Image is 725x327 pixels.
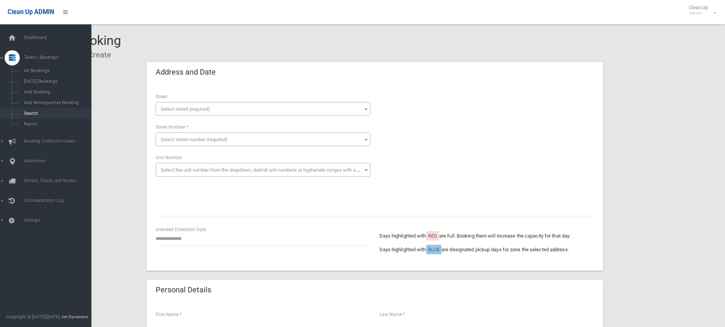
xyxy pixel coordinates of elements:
p: Days highlighted with are full. Booking them will increase the capacity for that day. [379,231,594,241]
span: RED [428,233,437,239]
span: Clean Up ADMIN [8,8,54,16]
span: Copyright © [DATE]-[DATE] [6,314,60,319]
span: [DATE] Bookings [22,79,91,84]
span: Drivers, Trucks and Routes [22,178,97,183]
span: Booking Collection Issues [22,139,97,144]
strong: Jet Dynamics [61,314,88,319]
span: Select the unit number from the dropdown, delimit unit numbers or hyphenate ranges with a comma [161,167,373,173]
span: Communication Log [22,198,97,203]
span: Tasks / Bookings [22,55,97,60]
span: Select street (required) [161,106,210,112]
span: Report [22,121,91,127]
p: Days highlighted with are designated pickup days for zone the selected address. [379,245,594,254]
header: Personal Details [147,282,220,297]
span: BLUE [428,247,440,252]
li: Create [83,48,111,62]
span: All Bookings [22,68,91,73]
small: Admin [689,10,708,16]
span: Clean Up [685,5,715,16]
span: Select street number (required) [161,137,228,142]
span: Search [22,111,91,116]
span: Add Booking [22,89,91,95]
span: Dashboard [22,35,97,40]
span: Settings [22,218,97,223]
span: Addresses [22,158,97,164]
span: Add Retrospective Booking [22,100,91,105]
header: Address and Date [147,65,225,80]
